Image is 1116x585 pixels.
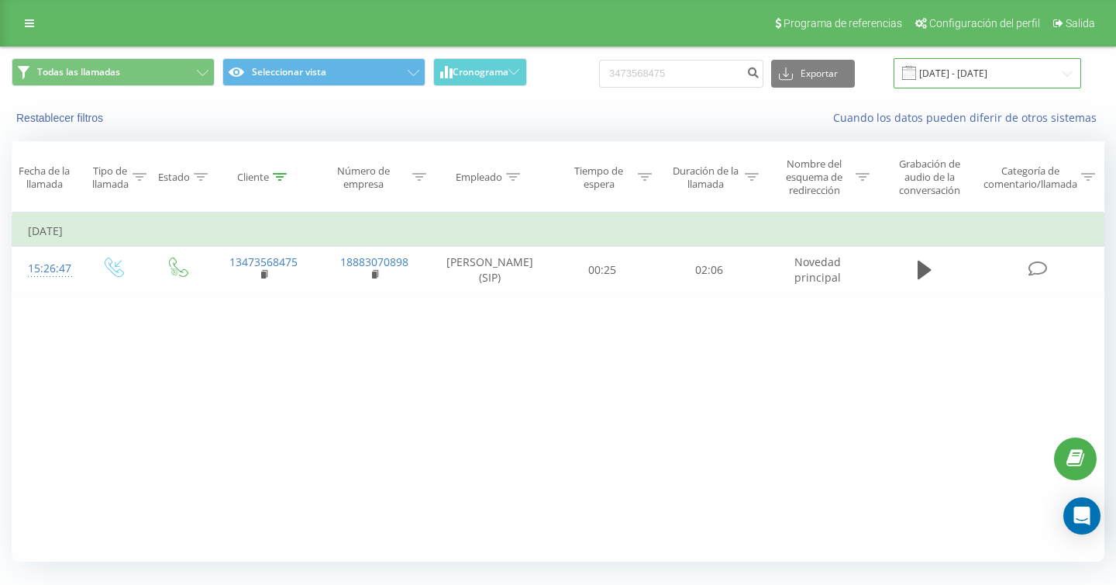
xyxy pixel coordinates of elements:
[899,157,960,197] font: Grabación de audio de la conversación
[695,262,723,277] font: 02:06
[784,17,902,29] font: Programa de referencias
[574,164,623,191] font: Tiempo de espera
[158,170,190,184] font: Estado
[16,112,103,124] font: Restablecer filtros
[28,261,71,275] font: 15:26:47
[337,164,390,191] font: Número de empresa
[833,110,1097,125] font: Cuando los datos pueden diferir de otros sistemas
[801,67,838,80] font: Exportar
[252,65,326,78] font: Seleccionar vista
[1063,497,1100,535] div: Abrir Intercom Messenger
[446,254,533,285] font: [PERSON_NAME] (SIP)
[599,60,763,88] input: Buscar por número
[588,262,616,277] font: 00:25
[983,164,1077,191] font: Categoría de comentario/llamada
[12,58,215,86] button: Todas las llamadas
[12,111,111,125] button: Restablecer filtros
[37,65,120,78] font: Todas las llamadas
[833,110,1104,125] a: Cuando los datos pueden diferir de otros sistemas
[929,17,1040,29] font: Configuración del perfil
[453,65,508,78] font: Cronograma
[340,254,408,269] a: 18883070898
[794,254,841,285] font: Novedad principal
[771,60,855,88] button: Exportar
[92,164,129,191] font: Tipo de llamada
[456,170,502,184] font: Empleado
[237,170,269,184] font: Cliente
[19,164,70,191] font: Fecha de la llamada
[673,164,739,191] font: Duración de la llamada
[229,254,298,269] a: 13473568475
[433,58,527,86] button: Cronograma
[786,157,842,197] font: Nombre del esquema de redirección
[1066,17,1095,29] font: Salida
[222,58,425,86] button: Seleccionar vista
[28,223,63,238] font: [DATE]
